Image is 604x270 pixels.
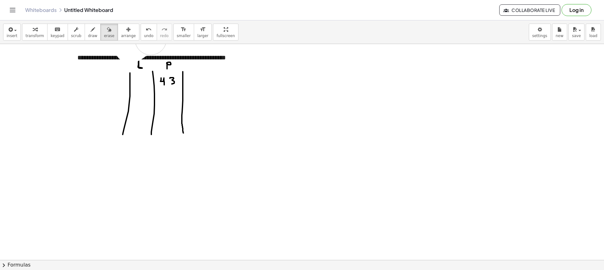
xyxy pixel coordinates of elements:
[160,34,169,38] span: redo
[141,24,157,41] button: undoundo
[47,24,68,41] button: keyboardkeypad
[556,34,563,38] span: new
[589,34,597,38] span: load
[181,26,187,33] i: format_size
[100,24,118,41] button: erase
[68,24,85,41] button: scrub
[88,34,98,38] span: draw
[3,24,21,41] button: insert
[505,7,555,13] span: Collaborate Live
[194,24,212,41] button: format_sizelarger
[197,34,208,38] span: larger
[173,24,194,41] button: format_sizesmaller
[104,34,114,38] span: erase
[25,7,57,13] a: Whiteboards
[157,24,172,41] button: redoredo
[499,4,560,16] button: Collaborate Live
[118,24,139,41] button: arrange
[562,4,591,16] button: Log in
[568,24,584,41] button: save
[144,34,154,38] span: undo
[216,34,235,38] span: fullscreen
[121,34,136,38] span: arrange
[71,34,81,38] span: scrub
[200,26,206,33] i: format_size
[586,24,601,41] button: load
[552,24,567,41] button: new
[25,34,44,38] span: transform
[532,34,547,38] span: settings
[146,26,152,33] i: undo
[51,34,64,38] span: keypad
[161,26,167,33] i: redo
[85,24,101,41] button: draw
[8,5,18,15] button: Toggle navigation
[529,24,551,41] button: settings
[177,34,191,38] span: smaller
[213,24,238,41] button: fullscreen
[54,26,60,33] i: keyboard
[572,34,581,38] span: save
[22,24,48,41] button: transform
[7,34,17,38] span: insert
